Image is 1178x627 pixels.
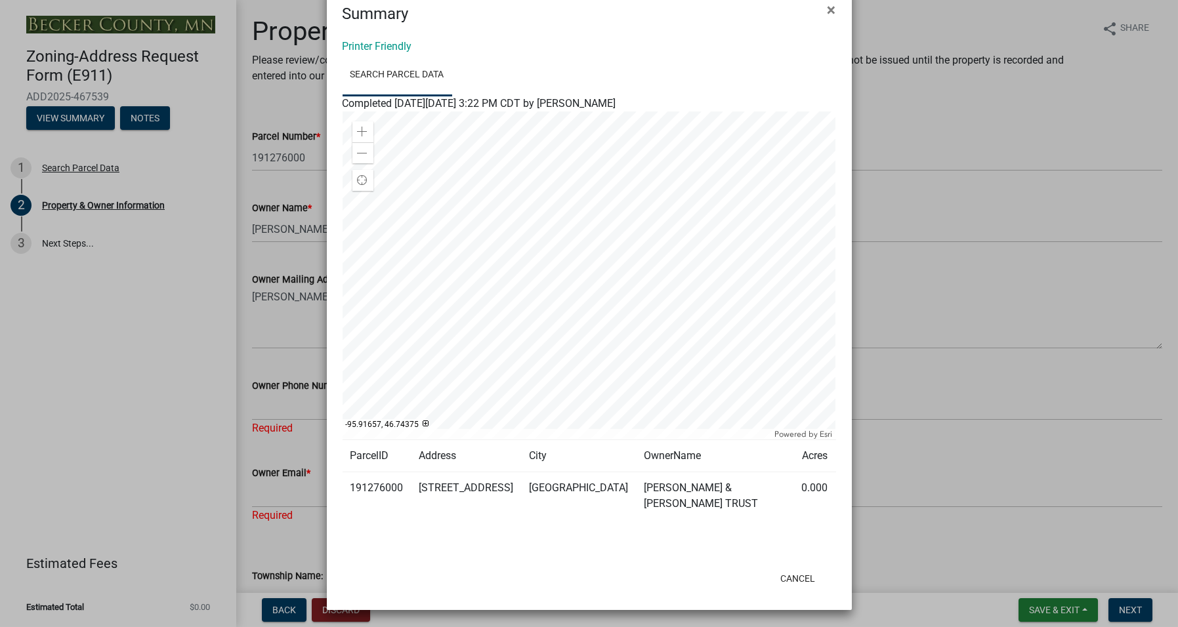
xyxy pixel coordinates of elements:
a: Esri [820,430,833,439]
div: Find my location [352,170,373,191]
td: [PERSON_NAME] & [PERSON_NAME] TRUST [637,472,794,520]
td: Address [411,440,522,472]
span: × [828,1,836,19]
td: Acres [794,440,836,472]
div: Powered by [772,429,836,439]
a: Search Parcel Data [343,54,452,96]
td: 0.000 [794,472,836,520]
span: Completed [DATE][DATE] 3:22 PM CDT by [PERSON_NAME] [343,97,616,110]
button: Cancel [770,567,826,590]
div: Zoom out [352,142,373,163]
h4: Summary [343,2,409,26]
a: Printer Friendly [343,40,412,52]
td: [GEOGRAPHIC_DATA] [522,472,637,520]
td: ParcelID [343,440,411,472]
td: OwnerName [637,440,794,472]
div: Zoom in [352,121,373,142]
td: 191276000 [343,472,411,520]
td: [STREET_ADDRESS] [411,472,522,520]
td: City [522,440,637,472]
